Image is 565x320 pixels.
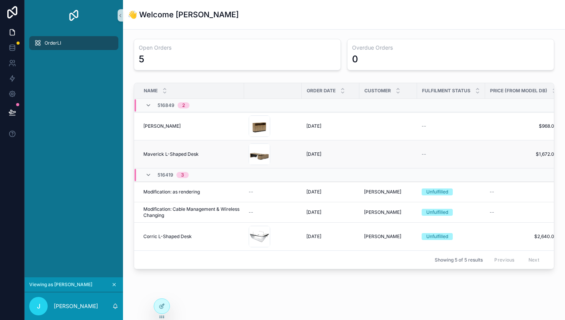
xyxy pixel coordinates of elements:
span: Showing 5 of 5 results [435,257,483,263]
span: -- [490,209,494,215]
span: [PERSON_NAME] [364,189,401,195]
a: -- [490,209,557,215]
a: [DATE] [306,123,355,129]
span: Viewing as [PERSON_NAME] [29,282,92,288]
a: [DATE] [306,233,355,240]
span: [DATE] [306,209,321,215]
span: -- [422,151,426,157]
div: 2 [182,102,185,108]
span: [DATE] [306,151,321,157]
span: [DATE] [306,123,321,129]
a: [DATE] [306,209,355,215]
div: Unfulfilled [426,209,448,216]
span: Modification: as rendering [143,189,200,195]
a: Maverick L-Shaped Desk [143,151,239,157]
a: -- [249,189,297,195]
a: -- [490,189,557,195]
span: [DATE] [306,233,321,240]
span: OrderLI [45,40,61,46]
div: 5 [139,53,144,65]
div: 3 [181,172,184,178]
a: -- [422,123,480,129]
a: [DATE] [306,189,355,195]
span: -- [249,209,253,215]
div: scrollable content [25,31,123,60]
a: -- [422,151,480,157]
span: -- [249,189,253,195]
a: Unfulfilled [422,209,480,216]
div: Unfulfilled [426,233,448,240]
a: [PERSON_NAME] [143,123,239,129]
h3: Open Orders [139,44,336,52]
span: Maverick L-Shaped Desk [143,151,199,157]
a: OrderLI [29,36,118,50]
div: 0 [352,53,358,65]
span: [PERSON_NAME] [364,209,401,215]
span: Fulfilment Status [422,88,470,94]
span: [DATE] [306,189,321,195]
a: -- [249,209,297,215]
span: Price (from Model DB) [490,88,547,94]
img: App logo [68,9,80,22]
span: Corric L-Shaped Desk [143,233,192,240]
span: 516419 [158,172,173,178]
a: [PERSON_NAME] [364,189,412,195]
a: Corric L-Shaped Desk [143,233,239,240]
a: Unfulfilled [422,233,480,240]
a: $968.00 [490,123,557,129]
a: [DATE] [306,151,355,157]
a: $1,672.00 [490,151,557,157]
a: [PERSON_NAME] [364,209,412,215]
span: Name [144,88,158,94]
a: [PERSON_NAME] [364,233,412,240]
a: Modification: Cable Management & Wireless Changing [143,206,239,218]
div: Unfulfilled [426,188,448,195]
a: $2,640.00 [490,233,557,240]
a: Modification: as rendering [143,189,239,195]
span: J [37,302,40,311]
span: [PERSON_NAME] [364,233,401,240]
span: 516849 [158,102,174,108]
span: [PERSON_NAME] [143,123,181,129]
h1: 👋 Welcome [PERSON_NAME] [128,9,239,20]
h3: Overdue Orders [352,44,549,52]
span: Order Date [307,88,336,94]
span: -- [490,189,494,195]
p: [PERSON_NAME] [54,302,98,310]
a: Unfulfilled [422,188,480,195]
span: Customer [364,88,391,94]
span: -- [422,123,426,129]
